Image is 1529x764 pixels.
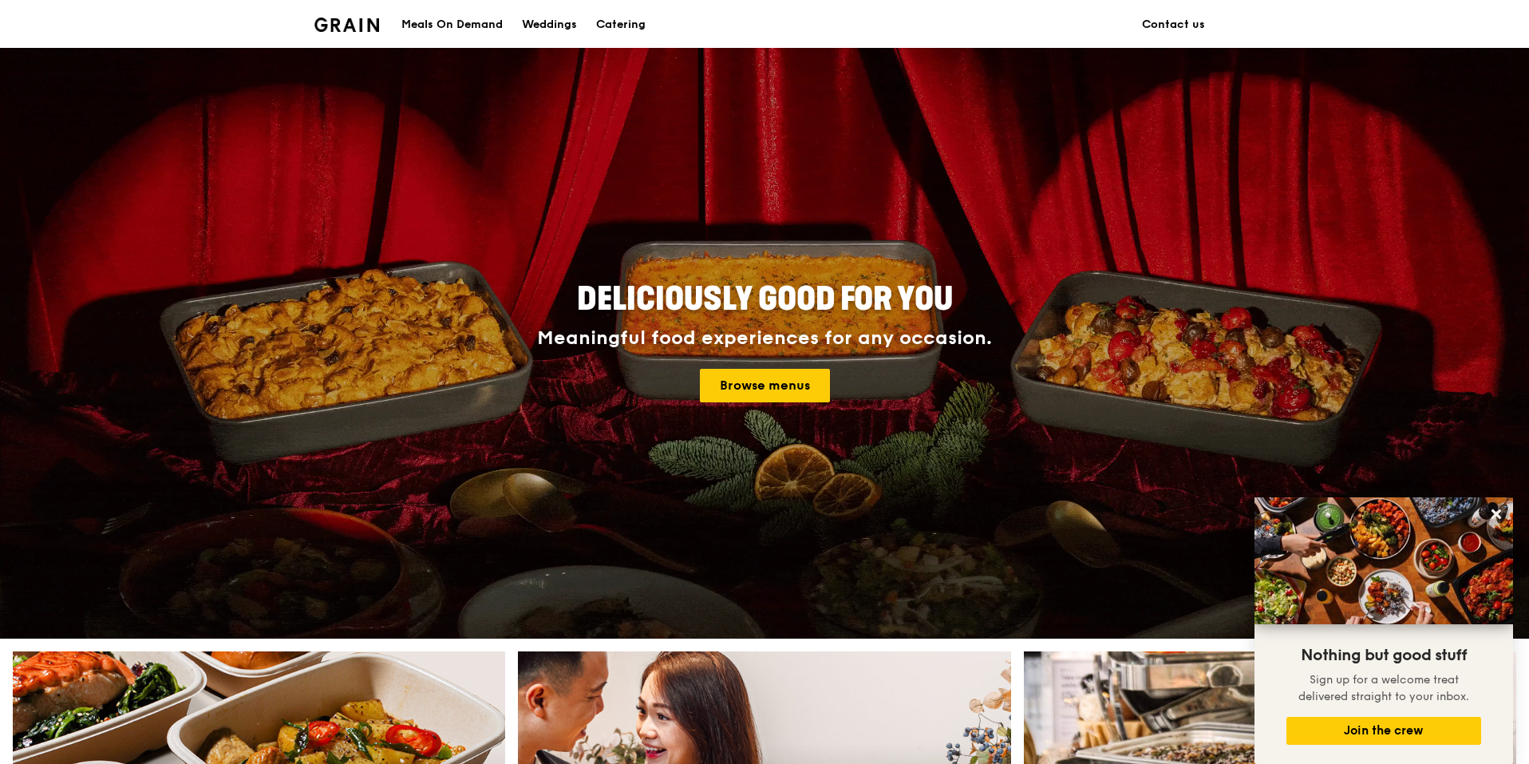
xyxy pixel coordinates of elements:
[1298,673,1469,703] span: Sign up for a welcome treat delivered straight to your inbox.
[1286,717,1481,745] button: Join the crew
[522,1,577,49] div: Weddings
[477,327,1052,350] div: Meaningful food experiences for any occasion.
[314,18,379,32] img: Grain
[1484,501,1509,527] button: Close
[401,1,503,49] div: Meals On Demand
[1254,497,1513,624] img: DSC07876-Edit02-Large.jpeg
[512,1,587,49] a: Weddings
[596,1,646,49] div: Catering
[587,1,655,49] a: Catering
[577,280,953,319] span: Deliciously good for you
[1132,1,1215,49] a: Contact us
[1301,646,1467,665] span: Nothing but good stuff
[700,369,830,402] a: Browse menus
